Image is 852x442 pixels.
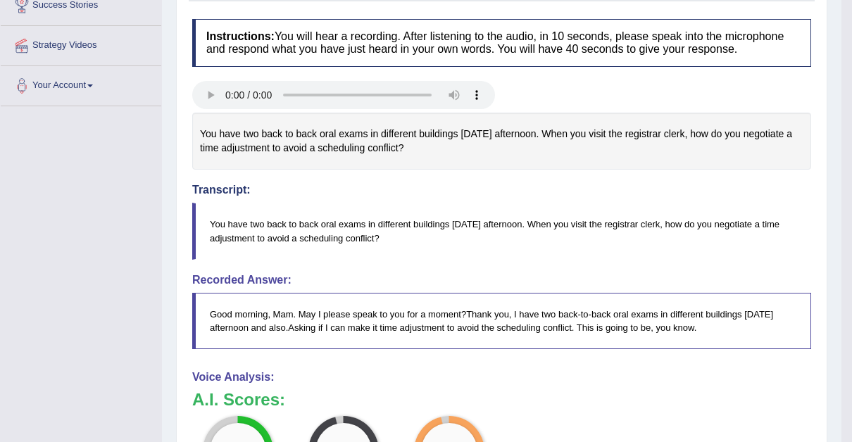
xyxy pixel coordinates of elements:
b: Instructions: [206,30,275,42]
blockquote: Good morning, Mam. May I please speak to you for a moment?Thank you, I have two back-to-back oral... [192,293,811,349]
a: Strategy Videos [1,26,161,61]
a: Your Account [1,66,161,101]
h4: Recorded Answer: [192,274,811,286]
div: You have two back to back oral exams in different buildings [DATE] afternoon. When you visit the ... [192,113,811,170]
h4: Voice Analysis: [192,371,811,384]
b: A.I. Scores: [192,390,285,409]
blockquote: You have two back to back oral exams in different buildings [DATE] afternoon. When you visit the ... [192,203,811,259]
h4: You will hear a recording. After listening to the audio, in 10 seconds, please speak into the mic... [192,19,811,66]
